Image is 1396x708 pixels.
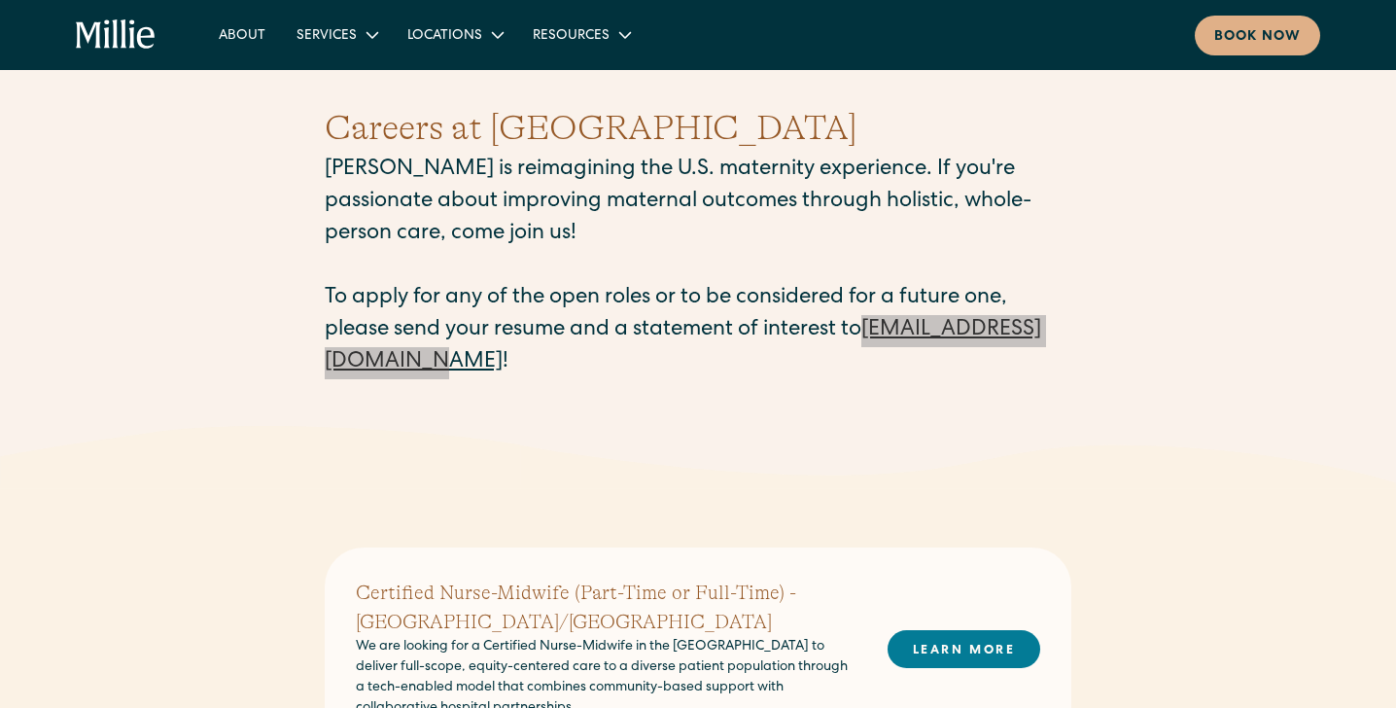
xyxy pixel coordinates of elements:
a: Book now [1195,16,1320,55]
div: Locations [392,18,517,51]
div: Resources [533,26,610,47]
div: Services [281,18,392,51]
h1: Careers at [GEOGRAPHIC_DATA] [325,102,1071,155]
div: Book now [1214,27,1301,48]
div: Resources [517,18,645,51]
h2: Certified Nurse-Midwife (Part-Time or Full-Time) - [GEOGRAPHIC_DATA]/[GEOGRAPHIC_DATA] [356,579,856,637]
a: About [203,18,281,51]
a: LEARN MORE [888,630,1040,668]
div: Services [297,26,357,47]
p: [PERSON_NAME] is reimagining the U.S. maternity experience. If you're passionate about improving ... [325,155,1071,379]
a: home [76,19,157,51]
div: Locations [407,26,482,47]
